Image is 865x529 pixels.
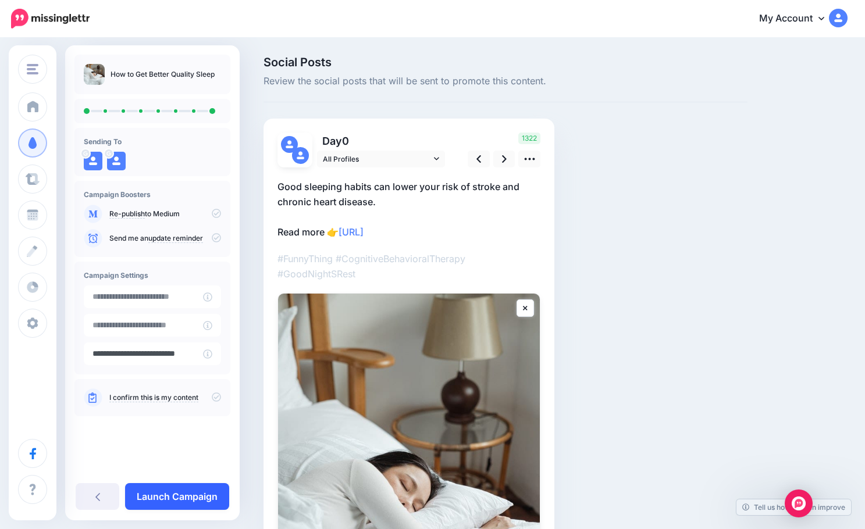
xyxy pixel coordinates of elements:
div: Open Intercom Messenger [785,489,813,517]
a: My Account [747,5,848,33]
span: 0 [342,135,349,147]
p: #FunnyThing #CognitiveBehavioralTherapy #GoodNightSRest [277,251,540,281]
p: Day [317,133,447,149]
p: Good sleeping habits can lower your risk of stroke and chronic heart disease. Read more 👉 [277,179,540,240]
img: d6a09da3872975f51f98fd1dd90d41e1_thumb.jpg [84,64,105,85]
span: 1322 [518,133,540,144]
img: user_default_image.png [281,136,298,153]
a: I confirm this is my content [109,393,198,402]
img: menu.png [27,64,38,74]
h4: Campaign Settings [84,271,221,280]
h4: Sending To [84,137,221,146]
a: Re-publish [109,209,145,219]
a: update reminder [148,234,203,243]
p: Send me an [109,233,221,244]
img: user_default_image.png [292,147,309,164]
p: to Medium [109,209,221,219]
a: [URL] [339,226,364,238]
img: user_default_image.png [84,152,102,170]
a: All Profiles [317,151,445,167]
span: Social Posts [264,56,747,68]
h4: Campaign Boosters [84,190,221,199]
img: user_default_image.png [107,152,126,170]
span: Review the social posts that will be sent to promote this content. [264,74,747,89]
p: How to Get Better Quality Sleep [111,69,215,80]
span: All Profiles [323,153,431,165]
img: Missinglettr [11,9,90,28]
a: Tell us how we can improve [736,499,851,515]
